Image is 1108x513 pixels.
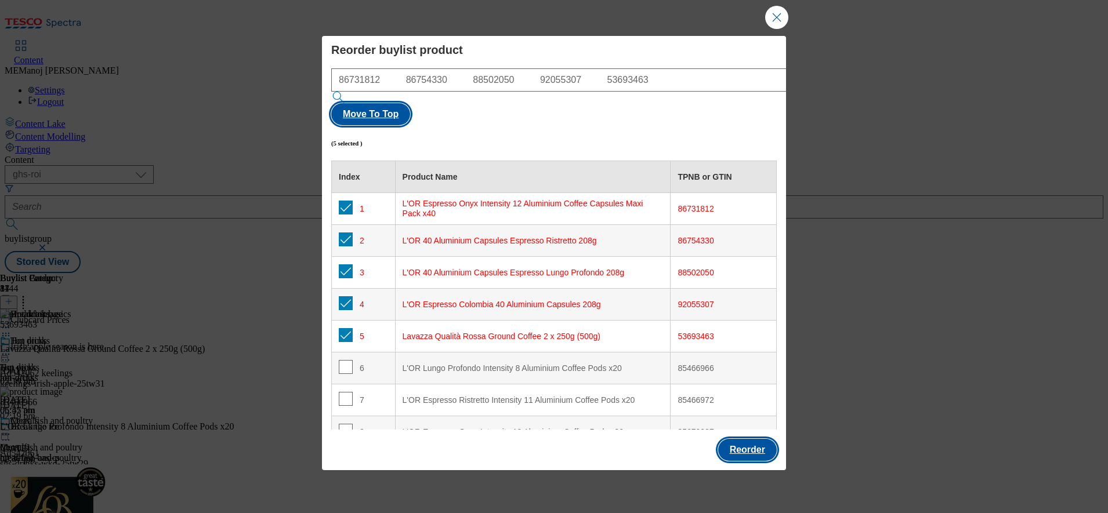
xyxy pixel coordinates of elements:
[678,236,769,246] div: 86754330
[403,236,664,246] div: L'OR 40 Aluminium Capsules Espresso Ristretto 208g
[678,172,769,183] div: TPNB or GTIN
[331,43,777,57] h4: Reorder buylist product
[403,300,664,310] div: L'OR Espresso Colombia 40 Aluminium Capsules 208g
[678,204,769,214] div: 86731812
[339,201,388,217] div: 1
[339,296,388,313] div: 4
[339,392,388,409] div: 7
[403,268,664,278] div: L'OR 40 Aluminium Capsules Espresso Lungo Profondo 208g
[339,232,388,249] div: 2
[331,103,410,125] button: Move To Top
[331,140,363,147] h6: (5 selected )
[678,332,769,342] div: 53693463
[718,439,777,461] button: Reorder
[339,172,388,183] div: Index
[339,264,388,281] div: 3
[678,427,769,438] div: 85670827
[331,68,821,92] input: Search TPNB or GTIN separated by commas or space
[339,360,388,377] div: 6
[403,172,664,183] div: Product Name
[339,328,388,345] div: 5
[403,427,664,438] div: L'OR Espresso Onyx Intensity 12 Aluminium Coffee Pods x20
[765,6,788,29] button: Close Modal
[678,363,769,374] div: 85466966
[403,363,664,374] div: L'OR Lungo Profondo Intensity 8 Aluminium Coffee Pods x20
[403,332,664,342] div: Lavazza Qualità Rossa Ground Coffee 2 x 250g (500g)
[322,36,786,471] div: Modal
[678,268,769,278] div: 88502050
[339,424,388,441] div: 8
[403,199,664,219] div: L'OR Espresso Onyx Intensity 12 Aluminium Coffee Capsules Maxi Pack x40
[678,300,769,310] div: 92055307
[678,395,769,406] div: 85466972
[403,395,664,406] div: L'OR Espresso Ristretto Intensity 11 Aluminium Coffee Pods x20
